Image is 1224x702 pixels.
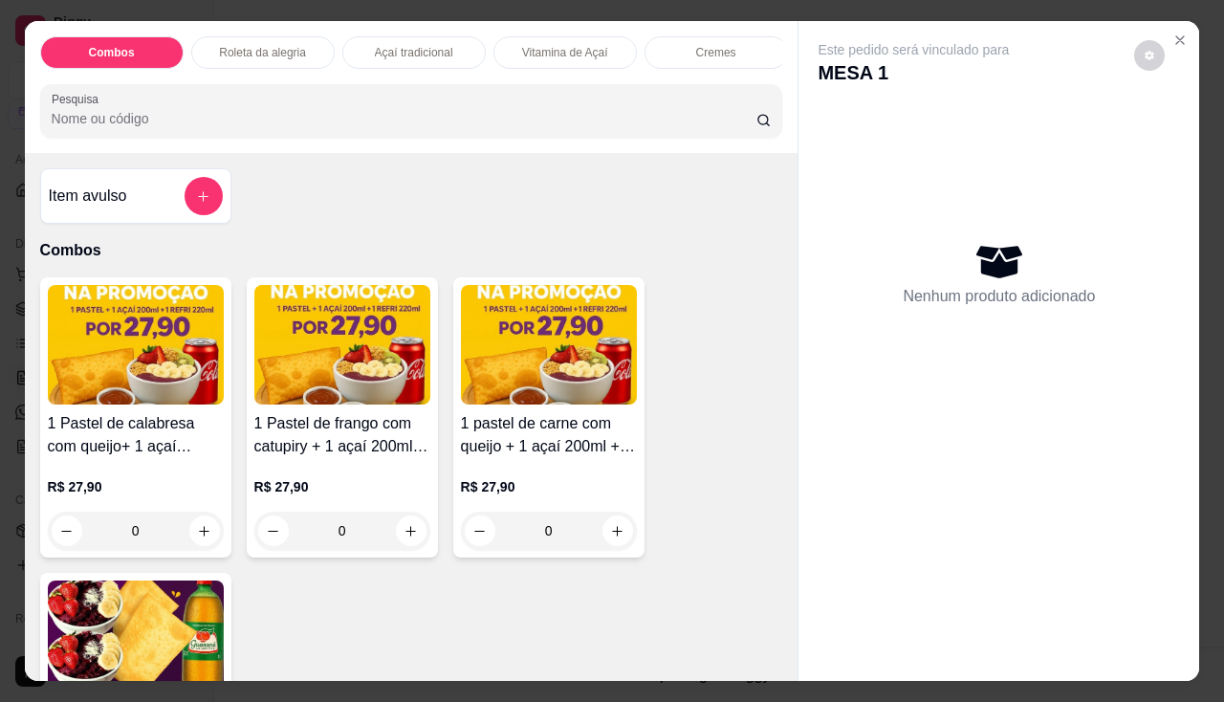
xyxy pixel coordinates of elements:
[818,40,1009,59] p: Este pedido será vinculado para
[52,91,105,107] label: Pesquisa
[818,59,1009,86] p: MESA 1
[254,477,430,496] p: R$ 27,90
[1134,40,1165,71] button: decrease-product-quantity
[52,109,756,128] input: Pesquisa
[254,285,430,405] img: product-image
[903,285,1095,308] p: Nenhum produto adicionado
[49,185,127,208] h4: Item avulso
[219,45,306,60] p: Roleta da alegria
[461,477,637,496] p: R$ 27,90
[48,581,224,700] img: product-image
[461,285,637,405] img: product-image
[48,412,224,458] h4: 1 Pastel de calabresa com queijo+ 1 açaí 200ml+ 1 refri lata 220ml
[522,45,608,60] p: Vitamina de Açaí
[696,45,736,60] p: Cremes
[1165,25,1195,55] button: Close
[375,45,453,60] p: Açaí tradicional
[254,412,430,458] h4: 1 Pastel de frango com catupiry + 1 açaí 200ml + 1 refri lata 220ml
[48,477,224,496] p: R$ 27,90
[48,285,224,405] img: product-image
[461,412,637,458] h4: 1 pastel de carne com queijo + 1 açaí 200ml + 1 refri lata 220ml
[89,45,135,60] p: Combos
[185,177,223,215] button: add-separate-item
[40,239,783,262] p: Combos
